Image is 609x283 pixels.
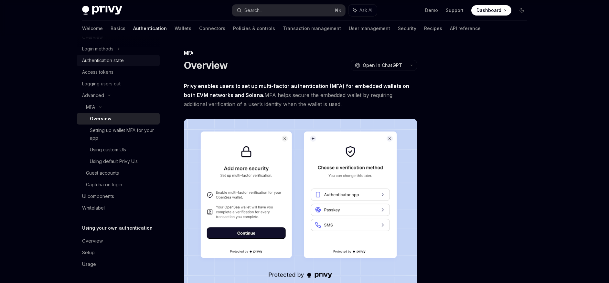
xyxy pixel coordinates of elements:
[82,224,153,232] h5: Using your own authentication
[450,21,481,36] a: API reference
[232,5,345,16] button: Search...⌘K
[199,21,225,36] a: Connectors
[348,5,377,16] button: Ask AI
[335,8,341,13] span: ⌘ K
[517,5,527,16] button: Toggle dark mode
[86,103,95,111] div: MFA
[86,169,119,177] div: Guest accounts
[90,126,156,142] div: Setting up wallet MFA for your app
[424,21,442,36] a: Recipes
[471,5,511,16] a: Dashboard
[77,235,160,247] a: Overview
[425,7,438,14] a: Demo
[398,21,416,36] a: Security
[82,249,95,256] div: Setup
[77,113,160,125] a: Overview
[77,179,160,190] a: Captcha on login
[86,181,122,189] div: Captcha on login
[359,7,372,14] span: Ask AI
[77,78,160,90] a: Logging users out
[82,45,113,53] div: Login methods
[77,247,160,258] a: Setup
[77,190,160,202] a: UI components
[82,92,104,99] div: Advanced
[244,6,262,14] div: Search...
[77,144,160,156] a: Using custom UIs
[77,55,160,66] a: Authentication state
[82,260,96,268] div: Usage
[77,202,160,214] a: Whitelabel
[82,192,114,200] div: UI components
[77,156,160,167] a: Using default Privy UIs
[363,62,402,69] span: Open in ChatGPT
[90,158,138,165] div: Using default Privy UIs
[82,57,124,64] div: Authentication state
[82,21,103,36] a: Welcome
[184,50,417,56] div: MFA
[184,83,409,98] strong: Privy enables users to set up multi-factor authentication (MFA) for embedded wallets on both EVM ...
[82,6,122,15] img: dark logo
[77,167,160,179] a: Guest accounts
[77,258,160,270] a: Usage
[349,21,390,36] a: User management
[82,237,103,245] div: Overview
[184,82,417,109] span: MFA helps secure the embedded wallet by requiring additional verification of a user’s identity wh...
[233,21,275,36] a: Policies & controls
[90,115,112,123] div: Overview
[133,21,167,36] a: Authentication
[446,7,464,14] a: Support
[476,7,501,14] span: Dashboard
[283,21,341,36] a: Transaction management
[82,204,105,212] div: Whitelabel
[175,21,191,36] a: Wallets
[77,125,160,144] a: Setting up wallet MFA for your app
[82,68,113,76] div: Access tokens
[77,66,160,78] a: Access tokens
[90,146,126,154] div: Using custom UIs
[111,21,125,36] a: Basics
[351,60,406,71] button: Open in ChatGPT
[82,80,121,88] div: Logging users out
[184,60,228,71] h1: Overview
